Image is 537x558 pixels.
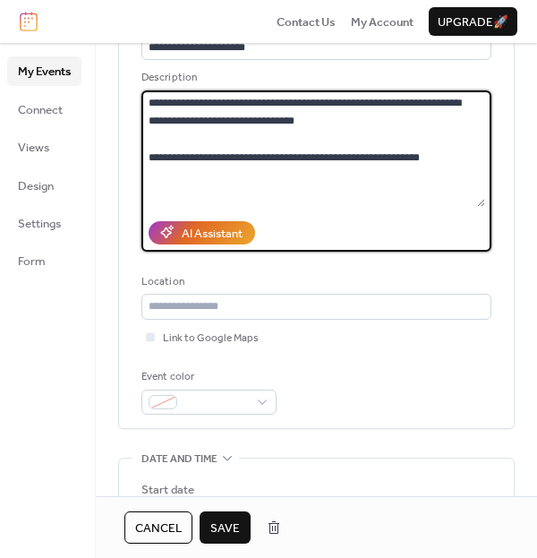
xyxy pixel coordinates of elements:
[429,7,517,36] button: Upgrade🚀
[149,221,255,245] button: AI Assistant
[141,273,488,291] div: Location
[200,511,251,544] button: Save
[18,253,46,270] span: Form
[18,63,71,81] span: My Events
[124,511,192,544] button: Cancel
[141,368,273,386] div: Event color
[7,133,81,161] a: Views
[351,13,413,30] a: My Account
[182,225,243,243] div: AI Assistant
[7,56,81,85] a: My Events
[18,101,63,119] span: Connect
[135,519,182,537] span: Cancel
[141,451,217,468] span: Date and time
[351,13,413,31] span: My Account
[141,69,488,87] div: Description
[18,215,61,233] span: Settings
[20,12,38,31] img: logo
[18,139,49,157] span: Views
[7,209,81,237] a: Settings
[438,13,508,31] span: Upgrade 🚀
[277,13,336,30] a: Contact Us
[277,13,336,31] span: Contact Us
[141,481,194,499] div: Start date
[7,95,81,124] a: Connect
[163,330,259,348] span: Link to Google Maps
[7,246,81,275] a: Form
[18,177,54,195] span: Design
[7,171,81,200] a: Design
[210,519,240,537] span: Save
